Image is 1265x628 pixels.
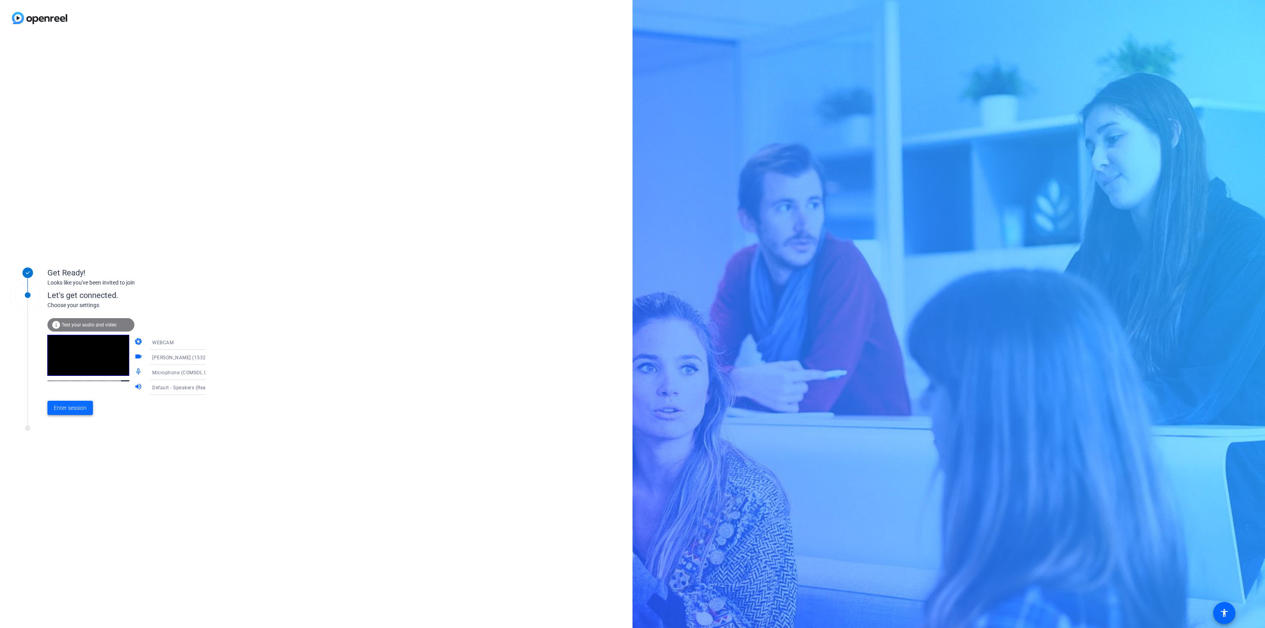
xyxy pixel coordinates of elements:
span: Microphone (COMSOL CMDL24P) (17e9:6000) [152,369,258,375]
span: Default - Speakers (Realtek(R) Audio) [152,384,238,390]
span: WEBCAM [152,340,174,345]
mat-icon: info [51,320,61,330]
div: Looks like you've been invited to join [47,279,206,287]
span: [PERSON_NAME] (1532:0e06) [152,354,221,360]
button: Enter session [47,401,93,415]
span: Enter session [54,404,87,412]
mat-icon: accessibility [1220,608,1229,618]
mat-icon: volume_up [134,383,144,392]
div: Let's get connected. [47,289,222,301]
mat-icon: camera [134,338,144,347]
mat-icon: mic_none [134,368,144,377]
div: Choose your settings [47,301,222,309]
div: Get Ready! [47,267,206,279]
mat-icon: videocam [134,353,144,362]
span: Test your audio and video [62,322,117,328]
